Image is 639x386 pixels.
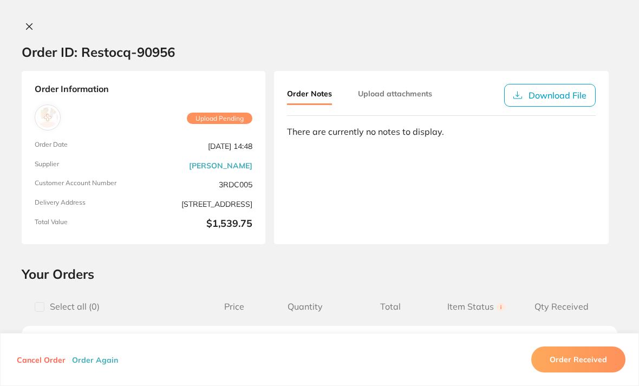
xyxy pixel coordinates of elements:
button: Cancel Order [14,355,69,364]
button: Upload attachments [358,84,432,103]
span: Supplier [35,160,139,171]
a: [PERSON_NAME] [189,161,252,170]
span: [STREET_ADDRESS] [148,199,252,210]
span: Delivery Address [35,199,139,210]
img: Henry Schein Halas [37,107,58,128]
span: Customer Account Number [35,179,139,190]
span: [DATE] 14:48 [148,141,252,152]
span: Price [206,302,263,312]
b: $1,539.75 [148,218,252,231]
button: Download File [504,84,596,107]
button: Order Notes [287,84,332,105]
span: Total [348,302,434,312]
button: Order Received [531,346,625,372]
span: Select all ( 0 ) [44,302,100,312]
h2: Order ID: Restocq- 90956 [22,44,175,60]
span: Total Value [35,218,139,231]
div: There are currently no notes to display. [287,127,596,136]
span: 3RDC005 [148,179,252,190]
button: Order Again [69,355,121,364]
span: Qty Received [519,302,604,312]
span: Upload Pending [187,113,252,125]
span: Item Status [433,302,519,312]
span: Quantity [263,302,348,312]
h2: Your Orders [22,266,617,282]
span: Order Date [35,141,139,152]
strong: Order Information [35,84,252,96]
